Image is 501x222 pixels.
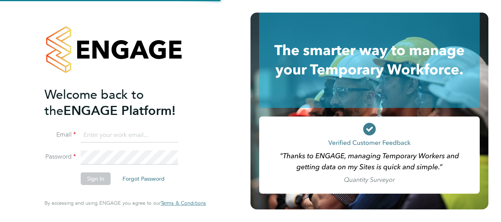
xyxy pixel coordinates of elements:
a: Terms & Conditions [161,200,206,206]
label: Email [45,131,76,139]
input: Enter your work email... [81,128,178,142]
span: Welcome back to the [45,87,144,118]
h2: ENGAGE Platform! [45,87,198,119]
label: Password [45,153,76,161]
button: Sign In [81,172,111,185]
span: By accessing and using ENGAGE you agree to our [45,200,206,206]
button: Forgot Password [116,172,171,185]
